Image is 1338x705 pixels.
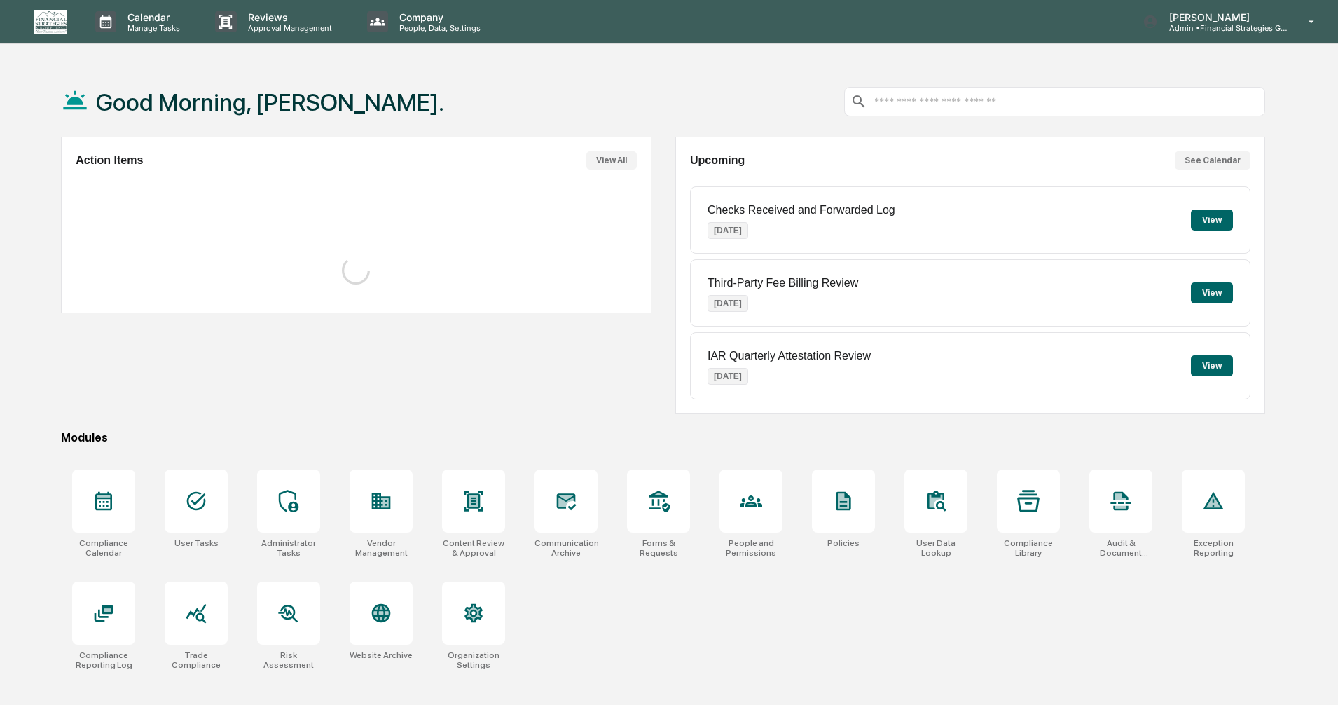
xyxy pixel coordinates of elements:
button: View [1191,355,1233,376]
h2: Action Items [76,154,143,167]
p: [DATE] [708,368,748,385]
div: Policies [827,538,860,548]
button: View [1191,282,1233,303]
div: Compliance Library [997,538,1060,558]
p: Reviews [237,11,339,23]
p: Admin • Financial Strategies Group (FSG) [1158,23,1288,33]
div: Modules [61,431,1265,444]
p: [DATE] [708,295,748,312]
div: Website Archive [350,650,413,660]
p: People, Data, Settings [388,23,488,33]
p: Approval Management [237,23,339,33]
p: Company [388,11,488,23]
div: People and Permissions [719,538,782,558]
button: View [1191,210,1233,231]
button: See Calendar [1175,151,1250,170]
div: User Tasks [174,538,219,548]
p: Manage Tasks [116,23,187,33]
div: Risk Assessment [257,650,320,670]
div: Forms & Requests [627,538,690,558]
p: Checks Received and Forwarded Log [708,204,895,217]
div: Communications Archive [534,538,598,558]
div: Compliance Calendar [72,538,135,558]
div: Audit & Document Logs [1089,538,1152,558]
div: Vendor Management [350,538,413,558]
div: Administrator Tasks [257,538,320,558]
div: Exception Reporting [1182,538,1245,558]
div: Compliance Reporting Log [72,650,135,670]
p: Calendar [116,11,187,23]
div: Content Review & Approval [442,538,505,558]
h1: Good Morning, [PERSON_NAME]. [96,88,444,116]
p: [DATE] [708,222,748,239]
p: IAR Quarterly Attestation Review [708,350,871,362]
img: logo [34,10,67,34]
div: User Data Lookup [904,538,967,558]
p: Third-Party Fee Billing Review [708,277,858,289]
button: View All [586,151,637,170]
h2: Upcoming [690,154,745,167]
div: Trade Compliance [165,650,228,670]
div: Organization Settings [442,650,505,670]
p: [PERSON_NAME] [1158,11,1288,23]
